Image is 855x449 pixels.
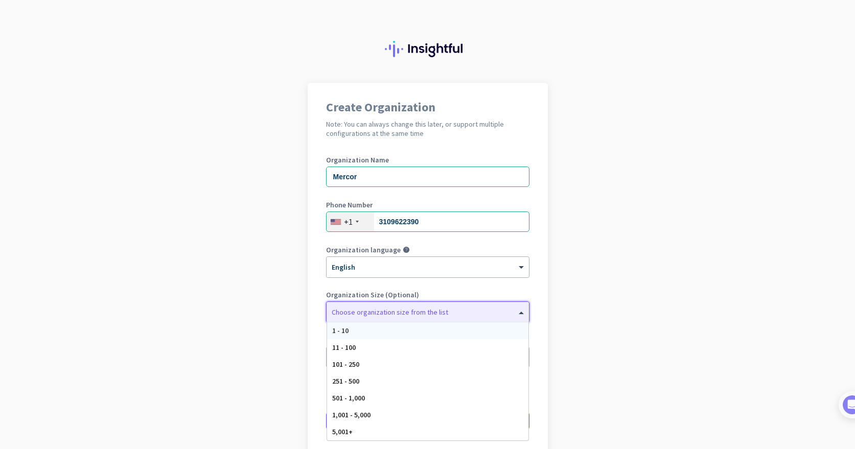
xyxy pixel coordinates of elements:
span: 11 - 100 [332,343,356,352]
label: Organization Size (Optional) [326,291,529,298]
label: Organization Time Zone [326,336,529,343]
img: Insightful [385,41,471,57]
span: 5,001+ [332,427,353,436]
input: What is the name of your organization? [326,167,529,187]
span: 501 - 1,000 [332,393,365,403]
label: Organization language [326,246,401,253]
div: +1 [344,217,353,227]
label: Phone Number [326,201,529,208]
span: 101 - 250 [332,360,359,369]
span: 1 - 10 [332,326,349,335]
label: Organization Name [326,156,529,163]
span: 1,001 - 5,000 [332,410,371,419]
h1: Create Organization [326,101,529,113]
i: help [403,246,410,253]
h2: Note: You can always change this later, or support multiple configurations at the same time [326,120,529,138]
div: Options List [327,322,528,440]
button: Create Organization [326,412,529,430]
input: 201-555-0123 [326,211,529,232]
span: 251 - 500 [332,376,359,386]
